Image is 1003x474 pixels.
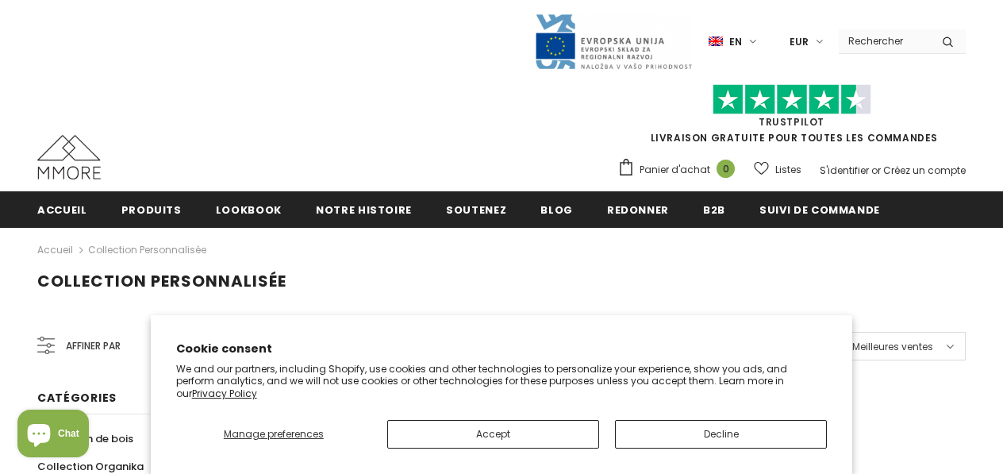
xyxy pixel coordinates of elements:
span: Lookbook [216,202,282,218]
span: Meilleures ventes [852,339,933,355]
a: Suivi de commande [759,191,880,227]
span: Redonner [607,202,669,218]
span: Collection Organika [37,459,144,474]
span: or [871,164,881,177]
span: Affiner par [66,337,121,355]
button: Accept [387,420,599,449]
a: Javni Razpis [534,34,693,48]
a: Listes [754,156,801,183]
a: soutenez [446,191,506,227]
span: soutenez [446,202,506,218]
span: Suivi de commande [759,202,880,218]
a: Collection personnalisée [88,243,206,256]
span: Manage preferences [224,427,324,441]
a: Blog [540,191,573,227]
span: en [729,34,742,50]
span: B2B [703,202,725,218]
a: Redonner [607,191,669,227]
img: Faites confiance aux étoiles pilotes [713,84,871,115]
span: Panier d'achat [640,162,710,178]
a: Produits [121,191,182,227]
span: Notre histoire [316,202,412,218]
a: Privacy Policy [192,387,257,400]
button: Decline [615,420,827,449]
span: 0 [717,160,735,178]
span: Accueil [37,202,87,218]
a: Lookbook [216,191,282,227]
span: LIVRAISON GRATUITE POUR TOUTES LES COMMANDES [617,91,966,145]
a: S'identifier [820,164,869,177]
p: We and our partners, including Shopify, use cookies and other technologies to personalize your ex... [176,363,828,400]
a: B2B [703,191,725,227]
inbox-online-store-chat: Shopify online store chat [13,410,94,461]
input: Search Site [839,29,930,52]
img: Cas MMORE [37,135,101,179]
a: Accueil [37,191,87,227]
button: Manage preferences [176,420,371,449]
span: EUR [790,34,809,50]
a: Panier d'achat 0 [617,158,743,182]
span: Blog [540,202,573,218]
img: i-lang-1.png [709,35,723,48]
h2: Cookie consent [176,341,828,357]
a: Créez un compte [883,164,966,177]
a: Accueil [37,241,73,260]
span: Catégories [37,390,117,406]
span: Produits [121,202,182,218]
a: Notre histoire [316,191,412,227]
img: Javni Razpis [534,13,693,71]
span: Collection personnalisée [37,270,286,292]
a: TrustPilot [759,115,824,129]
span: Listes [775,162,801,178]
